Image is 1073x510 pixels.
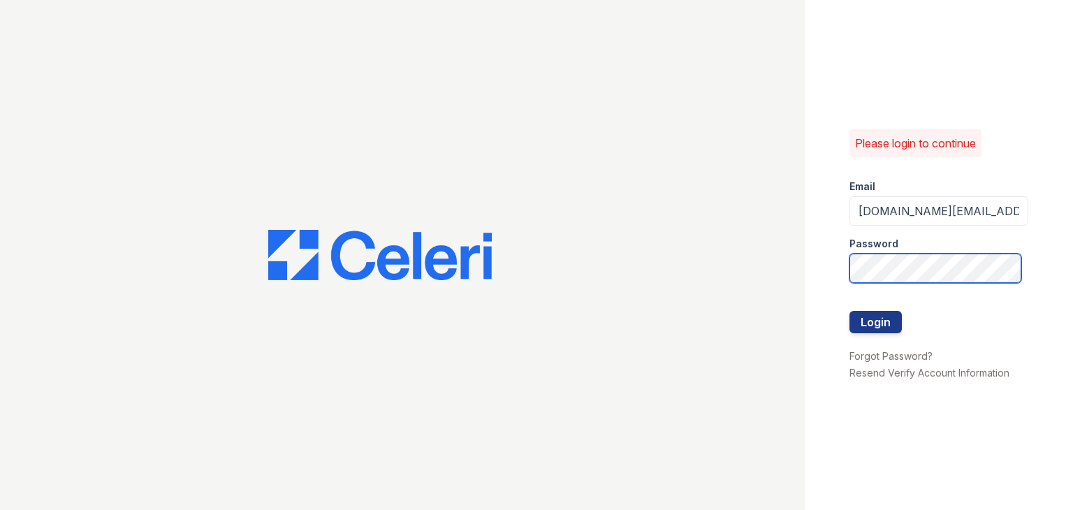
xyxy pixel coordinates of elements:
a: Resend Verify Account Information [849,367,1009,379]
label: Password [849,237,898,251]
button: Login [849,311,902,333]
img: CE_Logo_Blue-a8612792a0a2168367f1c8372b55b34899dd931a85d93a1a3d3e32e68fde9ad4.png [268,230,492,280]
a: Forgot Password? [849,350,933,362]
p: Please login to continue [855,135,976,152]
label: Email [849,180,875,194]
